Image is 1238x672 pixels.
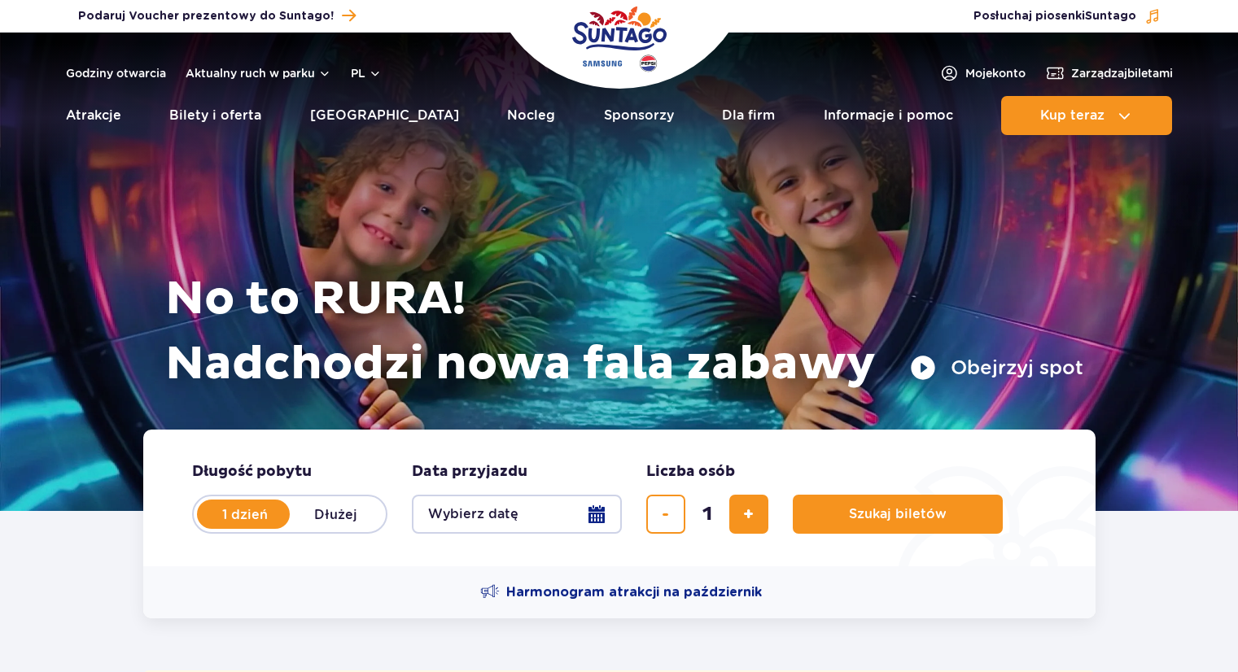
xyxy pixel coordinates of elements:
a: Bilety i oferta [169,96,261,135]
span: Harmonogram atrakcji na październik [506,583,762,601]
a: Dla firm [722,96,775,135]
span: Podaruj Voucher prezentowy do Suntago! [78,8,334,24]
button: Aktualny ruch w parku [186,67,331,80]
a: Mojekonto [939,63,1026,83]
button: usuń bilet [646,495,685,534]
a: Podaruj Voucher prezentowy do Suntago! [78,5,356,27]
span: Moje konto [965,65,1026,81]
input: liczba biletów [688,495,727,534]
h1: No to RURA! Nadchodzi nowa fala zabawy [165,267,1083,397]
span: Zarządzaj biletami [1071,65,1173,81]
label: 1 dzień [199,497,291,531]
button: Wybierz datę [412,495,622,534]
span: Liczba osób [646,462,735,482]
a: Atrakcje [66,96,121,135]
a: Nocleg [507,96,555,135]
span: Posłuchaj piosenki [973,8,1136,24]
a: Godziny otwarcia [66,65,166,81]
span: Długość pobytu [192,462,312,482]
span: Kup teraz [1040,108,1105,123]
a: Informacje i pomoc [824,96,953,135]
label: Dłużej [290,497,383,531]
button: Kup teraz [1001,96,1172,135]
a: [GEOGRAPHIC_DATA] [310,96,459,135]
a: Sponsorzy [604,96,674,135]
span: Suntago [1085,11,1136,22]
button: dodaj bilet [729,495,768,534]
button: pl [351,65,382,81]
a: Zarządzajbiletami [1045,63,1173,83]
button: Posłuchaj piosenkiSuntago [973,8,1161,24]
button: Obejrzyj spot [910,355,1083,381]
button: Szukaj biletów [793,495,1003,534]
a: Harmonogram atrakcji na październik [480,583,762,602]
span: Data przyjazdu [412,462,527,482]
span: Szukaj biletów [849,507,947,521]
form: Planowanie wizyty w Park of Poland [143,430,1096,566]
